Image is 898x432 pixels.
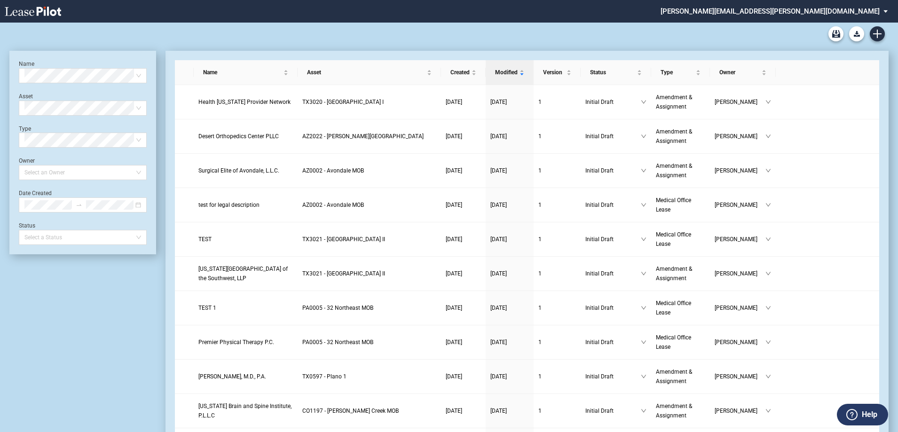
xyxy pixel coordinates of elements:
[656,264,705,283] a: Amendment & Assignment
[490,338,529,347] a: [DATE]
[490,305,507,311] span: [DATE]
[19,157,35,164] label: Owner
[765,236,771,242] span: down
[198,235,293,244] a: TEST
[19,61,34,67] label: Name
[302,200,436,210] a: AZ0002 - Avondale MOB
[19,190,52,196] label: Date Created
[302,167,364,174] span: AZ0002 - Avondale MOB
[656,128,692,144] span: Amendment & Assignment
[656,334,691,350] span: Medical Office Lease
[203,68,282,77] span: Name
[538,167,542,174] span: 1
[656,367,705,386] a: Amendment & Assignment
[446,133,462,140] span: [DATE]
[490,97,529,107] a: [DATE]
[19,93,33,100] label: Asset
[641,271,646,276] span: down
[715,97,765,107] span: [PERSON_NAME]
[490,235,529,244] a: [DATE]
[765,305,771,311] span: down
[302,99,384,105] span: TX3020 - Centennial Medical Pavilion I
[765,408,771,414] span: down
[194,60,298,85] th: Name
[302,373,347,380] span: TX0597 - Plano 1
[656,333,705,352] a: Medical Office Lease
[715,338,765,347] span: [PERSON_NAME]
[490,132,529,141] a: [DATE]
[446,270,462,277] span: [DATE]
[837,404,888,425] button: Help
[446,235,481,244] a: [DATE]
[715,303,765,313] span: [PERSON_NAME]
[446,99,462,105] span: [DATE]
[446,236,462,243] span: [DATE]
[656,369,692,385] span: Amendment & Assignment
[641,168,646,173] span: down
[534,60,581,85] th: Version
[585,235,641,244] span: Initial Draft
[446,97,481,107] a: [DATE]
[446,166,481,175] a: [DATE]
[656,403,692,419] span: Amendment & Assignment
[656,298,705,317] a: Medical Office Lease
[585,97,641,107] span: Initial Draft
[641,202,646,208] span: down
[302,202,364,208] span: AZ0002 - Avondale MOB
[641,374,646,379] span: down
[661,68,694,77] span: Type
[490,339,507,346] span: [DATE]
[538,99,542,105] span: 1
[490,99,507,105] span: [DATE]
[641,339,646,345] span: down
[490,269,529,278] a: [DATE]
[538,132,576,141] a: 1
[641,236,646,242] span: down
[656,300,691,316] span: Medical Office Lease
[302,372,436,381] a: TX0597 - Plano 1
[441,60,486,85] th: Created
[446,269,481,278] a: [DATE]
[446,406,481,416] a: [DATE]
[719,68,760,77] span: Owner
[828,26,843,41] a: Archive
[656,230,705,249] a: Medical Office Lease
[302,97,436,107] a: TX3020 - [GEOGRAPHIC_DATA] I
[765,339,771,345] span: down
[490,167,507,174] span: [DATE]
[765,271,771,276] span: down
[715,406,765,416] span: [PERSON_NAME]
[590,68,635,77] span: Status
[490,372,529,381] a: [DATE]
[307,68,425,77] span: Asset
[585,166,641,175] span: Initial Draft
[76,202,82,208] span: swap-right
[715,166,765,175] span: [PERSON_NAME]
[446,372,481,381] a: [DATE]
[490,202,507,208] span: [DATE]
[585,200,641,210] span: Initial Draft
[538,408,542,414] span: 1
[715,200,765,210] span: [PERSON_NAME]
[19,126,31,132] label: Type
[450,68,470,77] span: Created
[870,26,885,41] a: Create new document
[302,236,385,243] span: TX3021 - Centennial Medical Pavilion II
[446,303,481,313] a: [DATE]
[715,372,765,381] span: [PERSON_NAME]
[490,236,507,243] span: [DATE]
[581,60,651,85] th: Status
[538,372,576,381] a: 1
[656,163,692,179] span: Amendment & Assignment
[715,235,765,244] span: [PERSON_NAME]
[302,132,436,141] a: AZ2022 - [PERSON_NAME][GEOGRAPHIC_DATA]
[849,26,864,41] button: Download Blank Form
[846,26,867,41] md-menu: Download Blank Form List
[538,133,542,140] span: 1
[198,202,260,208] span: test for legal description
[538,270,542,277] span: 1
[656,231,691,247] span: Medical Office Lease
[490,200,529,210] a: [DATE]
[198,401,293,420] a: [US_STATE] Brain and Spine Institute, P.L.L.C
[538,97,576,107] a: 1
